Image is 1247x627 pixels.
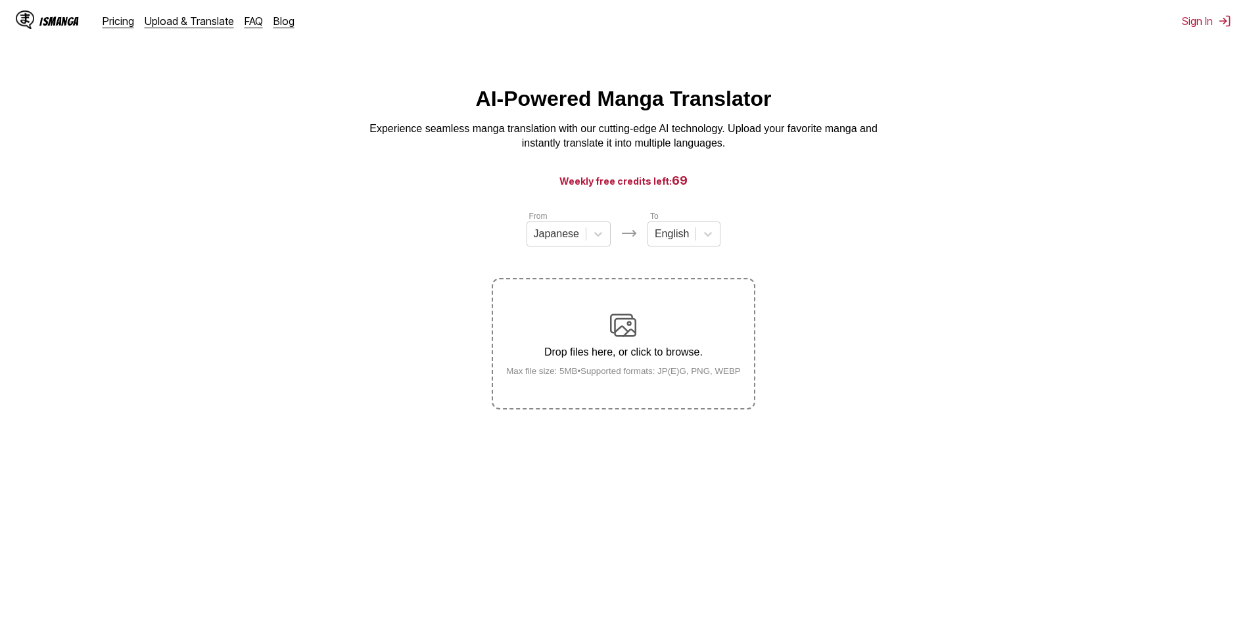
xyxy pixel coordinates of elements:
[529,212,548,221] label: From
[1182,14,1231,28] button: Sign In
[245,14,263,28] a: FAQ
[16,11,34,29] img: IsManga Logo
[621,225,637,241] img: Languages icon
[650,212,659,221] label: To
[16,11,103,32] a: IsManga LogoIsManga
[496,366,751,376] small: Max file size: 5MB • Supported formats: JP(E)G, PNG, WEBP
[273,14,294,28] a: Blog
[672,174,688,187] span: 69
[145,14,234,28] a: Upload & Translate
[476,87,772,111] h1: AI-Powered Manga Translator
[103,14,134,28] a: Pricing
[39,15,79,28] div: IsManga
[361,122,887,151] p: Experience seamless manga translation with our cutting-edge AI technology. Upload your favorite m...
[32,172,1215,189] h3: Weekly free credits left:
[1218,14,1231,28] img: Sign out
[496,346,751,358] p: Drop files here, or click to browse.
